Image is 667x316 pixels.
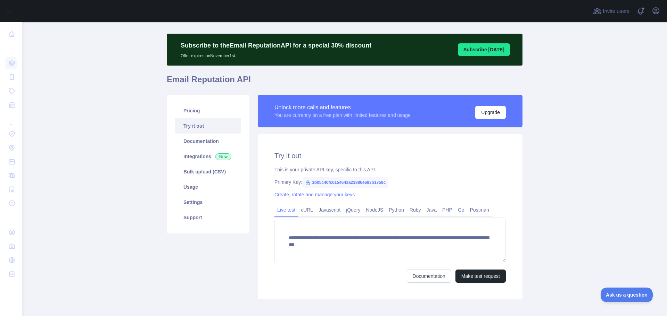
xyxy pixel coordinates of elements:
a: Postman [467,204,492,215]
div: Primary Key: [274,179,506,186]
button: Subscribe [DATE] [458,43,510,56]
a: Bulk upload (CSV) [175,164,241,179]
div: Unlock more calls and features [274,103,411,112]
a: Try it out [175,118,241,134]
a: Javascript [316,204,343,215]
a: Usage [175,179,241,195]
a: Java [424,204,440,215]
a: Go [455,204,467,215]
a: Settings [175,195,241,210]
button: Upgrade [475,106,506,119]
span: New [215,153,231,160]
p: Offer expires on November 1st. [181,50,371,59]
div: This is your private API key, specific to this API. [274,166,506,173]
iframe: Toggle Customer Support [601,288,653,302]
a: cURL [298,204,316,215]
p: Subscribe to the Email Reputation API for a special 30 % discount [181,41,371,50]
a: jQuery [343,204,363,215]
a: Documentation [175,134,241,149]
span: Invite users [603,7,629,15]
button: Make test request [455,270,506,283]
a: Pricing [175,103,241,118]
span: 3b05c40fc6154643a23886e683b1758c [302,177,388,188]
a: Python [386,204,407,215]
div: ... [6,211,17,225]
div: You are currently on a free plan with limited features and usage [274,112,411,119]
a: PHP [439,204,455,215]
h1: Email Reputation API [167,74,522,91]
a: NodeJS [363,204,386,215]
a: Support [175,210,241,225]
a: Integrations New [175,149,241,164]
div: ... [6,42,17,55]
a: Create, rotate and manage your keys [274,192,355,197]
button: Invite users [592,6,631,17]
a: Live test [274,204,298,215]
a: Documentation [407,270,451,283]
h2: Try it out [274,151,506,161]
div: ... [6,112,17,126]
a: Ruby [407,204,424,215]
